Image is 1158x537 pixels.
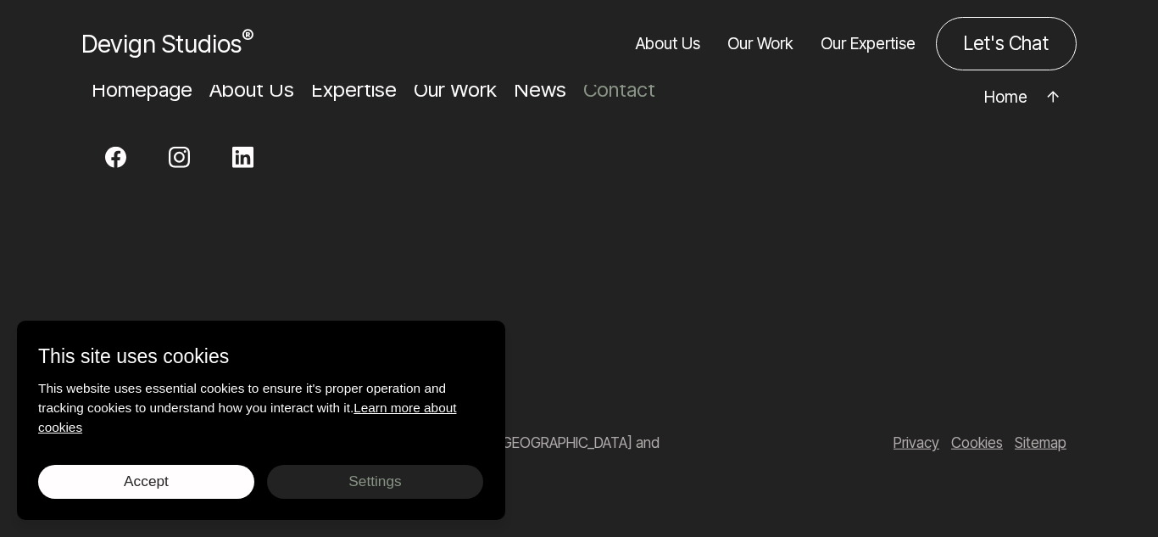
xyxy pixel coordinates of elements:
[38,342,484,372] p: This site uses cookies
[267,465,483,499] button: Settings
[936,17,1077,70] a: Contact us about your project
[38,465,254,499] button: Accept
[821,17,916,70] a: Our Expertise
[348,473,401,489] span: Settings
[242,25,253,48] sup: ®
[38,378,484,437] p: This website uses essential cookies to ensure it's proper operation and tracking cookies to under...
[81,29,253,59] span: Devign Studios
[124,473,169,489] span: Accept
[81,25,253,62] a: Devign Studios® Homepage
[727,17,793,70] a: Our Work
[636,17,700,70] a: About Us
